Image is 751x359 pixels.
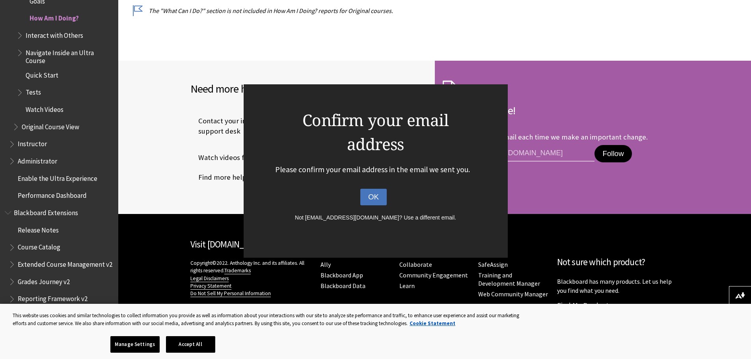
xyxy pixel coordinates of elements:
a: More information about your privacy, opens in a new tab [410,320,455,327]
a: Trademarks [224,267,251,274]
button: Not [EMAIL_ADDRESS][DOMAIN_NAME]? Use a different email. [275,214,476,221]
p: Copyright©2022. Anthology Inc. and its affiliates. All rights reserved. [190,259,313,297]
span: How Am I Doing? [30,12,79,22]
a: Learn [399,282,415,290]
span: Navigate Inside an Ultra Course [26,46,113,65]
button: Accept All [166,336,215,353]
a: Blackboard Data [321,282,365,290]
p: Please confirm your email address in the email we sent you. [275,164,476,175]
span: Release Notes [18,223,59,234]
a: Watch videos for students [190,152,281,164]
nav: Book outline for Blackboard Extensions [5,206,114,345]
button: OK [360,189,387,205]
a: Privacy Statement [190,283,231,290]
p: We'll send you an email each time we make an important change. [443,132,648,141]
div: This website uses cookies and similar technologies to collect information you provide as well as ... [13,312,526,327]
a: Legal Disclaimers [190,275,229,282]
span: Extended Course Management v2 [18,258,112,268]
a: About Help [190,303,216,310]
h2: Need more help with ? [190,80,427,97]
a: Training and Development Manager [478,271,540,288]
span: Performance Dashboard [18,189,87,200]
span: Quick Start [26,69,58,79]
button: Follow [594,145,632,162]
input: email address [443,145,595,162]
a: Visit [DOMAIN_NAME] [190,238,268,250]
span: Learn [281,82,306,96]
a: Do Not Sell My Personal Information [190,290,271,297]
span: Course Catalog [18,241,60,251]
span: Interact with Others [26,29,83,39]
span: Instructor [18,138,47,148]
a: Blackboard App [321,271,363,279]
span: Original Course View [22,120,79,131]
h2: Not sure which product? [557,255,679,269]
a: Find more help [190,171,246,183]
span: Contact your institution's support desk [190,116,280,136]
a: Collaborate [399,260,432,269]
h2: Confirm your email address [275,108,476,156]
a: Web Community Manager [478,290,548,298]
a: SafeAssign [478,260,508,269]
span: Watch Videos [26,103,63,113]
button: Manage Settings [110,336,160,353]
a: Privacy Policy [443,167,677,172]
p: Blackboard has many products. Let us help you find what you need. [557,277,679,295]
span: Administrator [18,154,57,165]
span: Enable the Ultra Experience [18,172,97,182]
a: Ally [321,260,331,269]
img: Subscription Icon [443,80,457,100]
p: The "What Can I Do?" section is not included in How Am I Doing? reports for Original courses. [132,6,621,15]
a: Find My Product [557,301,609,310]
span: Tests [26,86,41,97]
span: Reporting Framework v2 [18,292,88,303]
h2: Follow this page! [443,102,679,119]
span: Blackboard Extensions [14,206,78,217]
span: Grades Journey v2 [18,275,70,286]
a: Community Engagement [399,271,468,279]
